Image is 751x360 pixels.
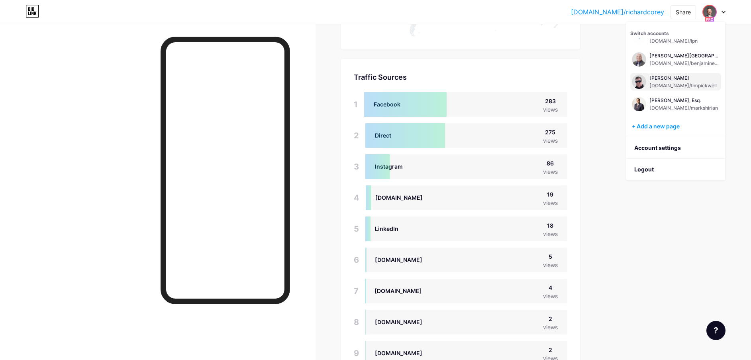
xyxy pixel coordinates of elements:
[543,190,558,199] div: 19
[649,53,720,59] div: [PERSON_NAME][GEOGRAPHIC_DATA], Esq.
[375,256,422,264] div: [DOMAIN_NAME]
[543,105,558,114] div: views
[632,97,646,111] img: janakjones
[649,83,717,89] div: [DOMAIN_NAME]/timpickwell
[632,52,646,67] img: janakjones
[632,122,721,130] div: + Add a new page
[354,310,359,334] div: 8
[649,75,717,81] div: [PERSON_NAME]
[375,287,422,295] div: [DOMAIN_NAME]
[543,136,558,145] div: views
[543,292,558,300] div: views
[543,252,558,261] div: 5
[543,97,558,105] div: 283
[375,349,422,357] div: [DOMAIN_NAME]
[354,279,359,303] div: 7
[354,154,359,179] div: 3
[354,123,359,148] div: 2
[543,230,558,238] div: views
[649,105,718,111] div: [DOMAIN_NAME]/markshirian
[626,159,725,180] li: Logout
[543,346,558,354] div: 2
[354,185,359,210] div: 4
[543,199,558,207] div: views
[354,216,359,241] div: 5
[495,30,496,31] path: French Southern Territories
[418,32,420,33] path: Falkland Islands (Malvinas)
[375,318,422,326] div: [DOMAIN_NAME]
[375,193,423,202] div: [DOMAIN_NAME]
[703,6,716,18] img: janakjones
[543,323,558,331] div: views
[543,221,558,230] div: 18
[649,97,718,104] div: [PERSON_NAME], Esq.
[543,261,558,269] div: views
[649,60,720,67] div: [DOMAIN_NAME]/benjaminengland
[630,30,669,36] span: Switch accounts
[676,8,691,16] div: Share
[543,159,558,167] div: 86
[354,248,359,272] div: 6
[543,167,558,176] div: views
[632,75,646,89] img: janakjones
[543,283,558,292] div: 4
[354,72,567,83] div: Traffic Sources
[375,224,398,233] div: LinkedIn
[626,137,725,159] a: Account settings
[354,92,358,117] div: 1
[543,315,558,323] div: 2
[571,7,664,17] a: [DOMAIN_NAME]/richardcorey
[543,128,558,136] div: 275
[649,38,712,44] div: [DOMAIN_NAME]/lpn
